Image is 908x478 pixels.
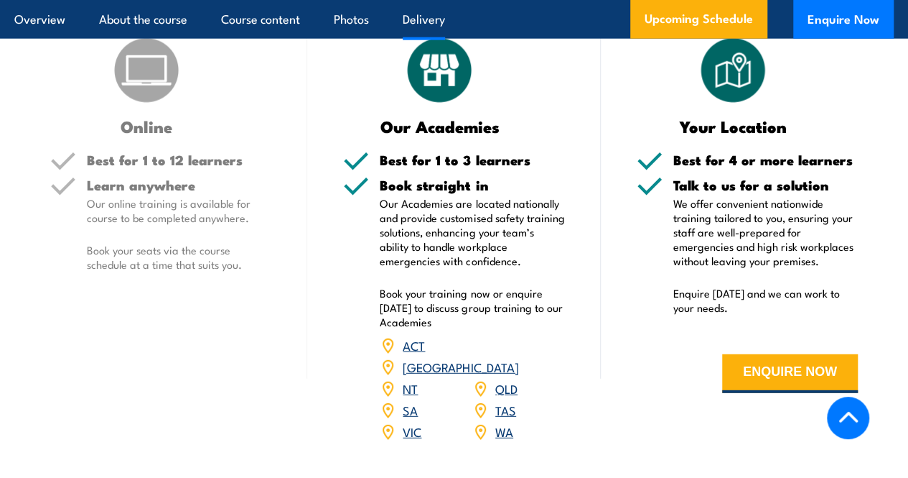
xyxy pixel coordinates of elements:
[403,401,418,418] a: SA
[403,336,425,354] a: ACT
[495,380,518,397] a: QLD
[403,423,421,440] a: VIC
[380,196,564,268] p: Our Academies are located nationally and provide customised safety training solutions, enhancing ...
[722,354,858,393] button: ENQUIRE NOW
[343,118,535,134] h3: Our Academies
[87,153,271,167] h5: Best for 1 to 12 learners
[87,196,271,225] p: Our online training is available for course to be completed anywhere.
[495,423,513,440] a: WA
[87,178,271,192] h5: Learn anywhere
[495,401,516,418] a: TAS
[673,196,858,268] p: We offer convenient nationwide training tailored to you, ensuring your staff are well-prepared fo...
[637,118,829,134] h3: Your Location
[380,286,564,329] p: Book your training now or enquire [DATE] to discuss group training to our Academies
[380,153,564,167] h5: Best for 1 to 3 learners
[403,358,518,375] a: [GEOGRAPHIC_DATA]
[50,118,243,134] h3: Online
[87,243,271,272] p: Book your seats via the course schedule at a time that suits you.
[673,178,858,192] h5: Talk to us for a solution
[380,178,564,192] h5: Book straight in
[673,286,858,315] p: Enquire [DATE] and we can work to your needs.
[403,380,418,397] a: NT
[673,153,858,167] h5: Best for 4 or more learners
